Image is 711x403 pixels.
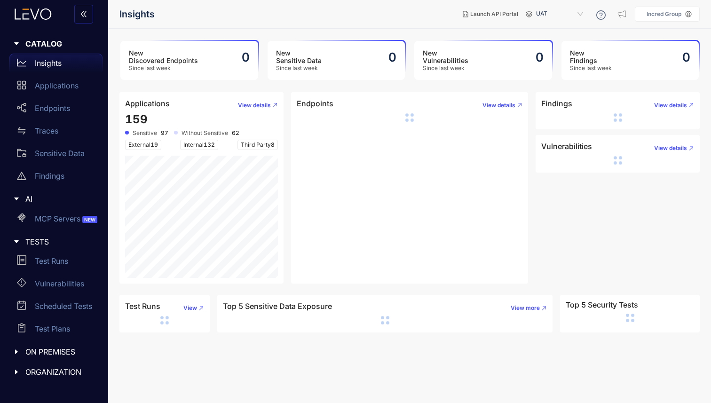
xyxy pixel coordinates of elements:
[423,49,468,64] h3: New Vulnerabilities
[388,50,396,64] h2: 0
[25,348,95,356] span: ON PREMISES
[13,40,20,47] span: caret-right
[74,5,93,24] button: double-left
[35,279,84,288] p: Vulnerabilities
[276,65,322,71] span: Since last week
[35,149,85,158] p: Sensitive Data
[25,195,95,203] span: AI
[6,232,103,252] div: TESTS
[35,257,68,265] p: Test Runs
[25,368,95,376] span: ORGANIZATION
[566,300,638,309] h4: Top 5 Security Tests
[9,99,103,121] a: Endpoints
[125,302,160,310] h4: Test Runs
[297,99,333,108] h4: Endpoints
[125,112,148,126] span: 159
[541,142,592,150] h4: Vulnerabilities
[150,141,158,148] span: 19
[647,11,681,17] p: Incred Group
[35,324,70,333] p: Test Plans
[654,145,687,151] span: View details
[25,237,95,246] span: TESTS
[13,369,20,375] span: caret-right
[13,238,20,245] span: caret-right
[475,98,522,113] button: View details
[6,362,103,382] div: ORGANIZATION
[271,141,275,148] span: 8
[232,130,239,136] b: 62
[180,140,218,150] span: Internal
[13,196,20,202] span: caret-right
[511,305,540,311] span: View more
[119,9,155,20] span: Insights
[536,50,544,64] h2: 0
[482,102,515,109] span: View details
[647,98,694,113] button: View details
[82,216,97,223] span: NEW
[125,140,161,150] span: External
[9,209,103,232] a: MCP ServersNEW
[35,302,92,310] p: Scheduled Tests
[9,252,103,274] a: Test Runs
[238,102,271,109] span: View details
[9,297,103,319] a: Scheduled Tests
[9,54,103,76] a: Insights
[536,7,585,22] span: UAT
[25,40,95,48] span: CATALOG
[9,319,103,342] a: Test Plans
[423,65,468,71] span: Since last week
[17,171,26,181] span: warning
[647,141,694,156] button: View details
[13,348,20,355] span: caret-right
[35,104,70,112] p: Endpoints
[9,76,103,99] a: Applications
[223,302,332,310] h4: Top 5 Sensitive Data Exposure
[133,130,157,136] span: Sensitive
[125,99,170,108] h4: Applications
[682,50,690,64] h2: 0
[6,34,103,54] div: CATALOG
[183,305,197,311] span: View
[503,300,547,316] button: View more
[9,166,103,189] a: Findings
[129,49,198,64] h3: New Discovered Endpoints
[35,81,79,90] p: Applications
[17,126,26,135] span: swap
[129,65,198,71] span: Since last week
[9,274,103,297] a: Vulnerabilities
[276,49,322,64] h3: New Sensitive Data
[654,102,687,109] span: View details
[204,141,215,148] span: 132
[35,126,58,135] p: Traces
[35,172,64,180] p: Findings
[6,189,103,209] div: AI
[35,59,62,67] p: Insights
[242,50,250,64] h2: 0
[6,342,103,362] div: ON PREMISES
[455,7,526,22] button: Launch API Portal
[80,10,87,19] span: double-left
[570,65,612,71] span: Since last week
[541,99,572,108] h4: Findings
[161,130,168,136] b: 97
[470,11,518,17] span: Launch API Portal
[35,214,99,223] p: MCP Servers
[9,121,103,144] a: Traces
[237,140,278,150] span: Third Party
[9,144,103,166] a: Sensitive Data
[176,300,204,316] button: View
[570,49,612,64] h3: New Findings
[230,98,278,113] button: View details
[182,130,228,136] span: Without Sensitive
